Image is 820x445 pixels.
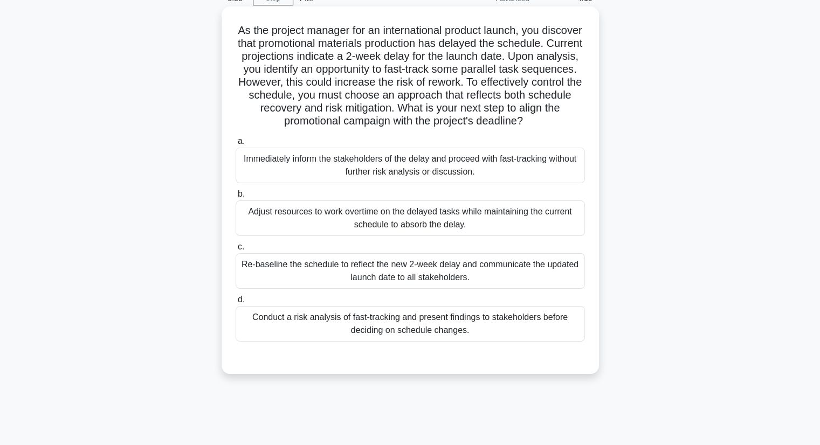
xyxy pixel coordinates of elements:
div: Immediately inform the stakeholders of the delay and proceed with fast-tracking without further r... [236,148,585,183]
div: Re-baseline the schedule to reflect the new 2-week delay and communicate the updated launch date ... [236,253,585,289]
div: Adjust resources to work overtime on the delayed tasks while maintaining the current schedule to ... [236,200,585,236]
span: a. [238,136,245,145]
span: d. [238,295,245,304]
span: c. [238,242,244,251]
div: Conduct a risk analysis of fast-tracking and present findings to stakeholders before deciding on ... [236,306,585,342]
span: b. [238,189,245,198]
h5: As the project manager for an international product launch, you discover that promotional materia... [235,24,586,128]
